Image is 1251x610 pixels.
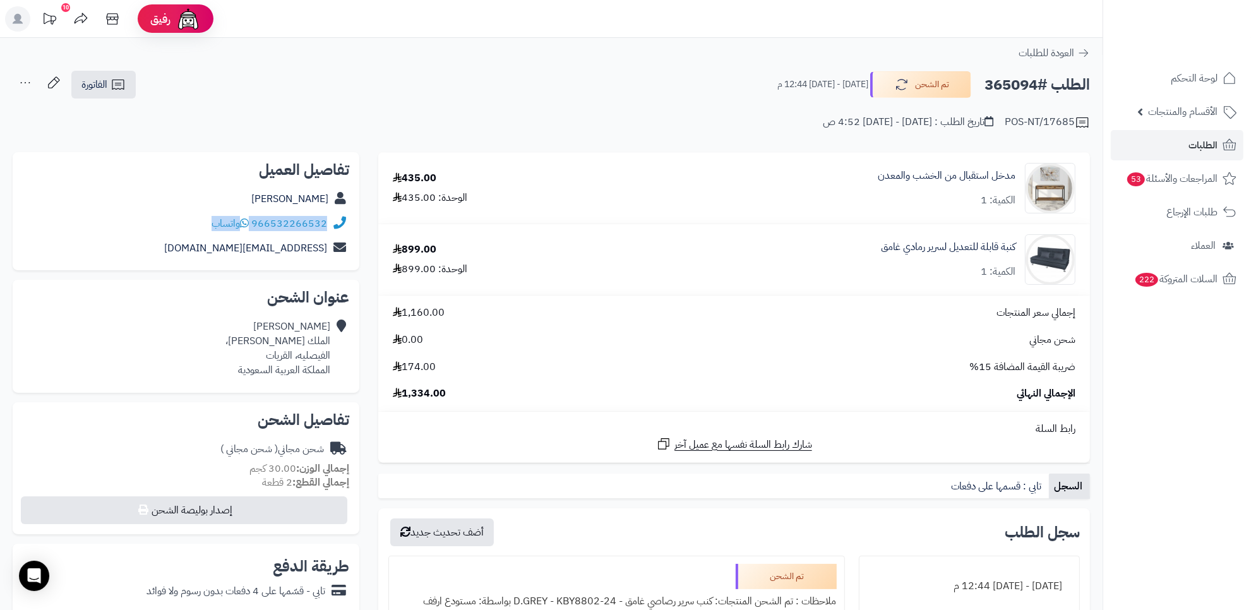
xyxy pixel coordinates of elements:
[1135,273,1159,287] span: 222
[33,6,65,35] a: تحديثات المنصة
[1017,386,1075,401] span: الإجمالي النهائي
[985,72,1090,98] h2: الطلب #365094
[19,561,49,591] div: Open Intercom Messenger
[23,162,349,177] h2: تفاصيل العميل
[1134,270,1218,288] span: السلات المتروكة
[273,559,349,574] h2: طريقة الدفع
[1111,230,1243,261] a: العملاء
[225,320,330,377] div: [PERSON_NAME] الملك [PERSON_NAME]، الفيصليه، القريات المملكة العربية السعودية
[1191,237,1216,254] span: العملاء
[393,242,436,257] div: 899.00
[220,441,278,457] span: ( شحن مجاني )
[969,360,1075,374] span: ضريبة القيمة المضافة 15%
[393,262,467,277] div: الوحدة: 899.00
[249,461,349,476] small: 30.00 كجم
[1111,264,1243,294] a: السلات المتروكة222
[1029,333,1075,347] span: شحن مجاني
[1165,31,1239,57] img: logo-2.png
[1166,203,1218,221] span: طلبات الإرجاع
[867,574,1072,599] div: [DATE] - [DATE] 12:44 م
[1111,130,1243,160] a: الطلبات
[393,333,423,347] span: 0.00
[393,191,467,205] div: الوحدة: 435.00
[220,442,324,457] div: شحن مجاني
[1019,45,1090,61] a: العودة للطلبات
[23,290,349,305] h2: عنوان الشحن
[296,461,349,476] strong: إجمالي الوزن:
[390,518,494,546] button: أضف تحديث جديد
[823,115,993,129] div: تاريخ الطلب : [DATE] - [DATE] 4:52 ص
[212,216,249,231] a: واتساب
[981,193,1015,208] div: الكمية: 1
[981,265,1015,279] div: الكمية: 1
[251,191,328,206] a: [PERSON_NAME]
[176,6,201,32] img: ai-face.png
[1188,136,1218,154] span: الطلبات
[881,240,1015,254] a: كنبة قابلة للتعديل لسرير رمادي غامق
[393,306,445,320] span: 1,160.00
[1019,45,1074,61] span: العودة للطلبات
[262,475,349,490] small: 2 قطعة
[777,78,868,91] small: [DATE] - [DATE] 12:44 م
[164,241,327,256] a: [EMAIL_ADDRESS][DOMAIN_NAME]
[251,216,327,231] a: 966532266532
[1111,197,1243,227] a: طلبات الإرجاع
[21,496,347,524] button: إصدار بوليصة الشحن
[1111,164,1243,194] a: المراجعات والأسئلة53
[674,438,812,452] span: شارك رابط السلة نفسها مع عميل آخر
[1111,63,1243,93] a: لوحة التحكم
[81,77,107,92] span: الفاتورة
[870,71,971,98] button: تم الشحن
[1148,103,1218,121] span: الأقسام والمنتجات
[147,584,325,599] div: تابي - قسّمها على 4 دفعات بدون رسوم ولا فوائد
[1171,69,1218,87] span: لوحة التحكم
[292,475,349,490] strong: إجمالي القطع:
[946,474,1049,499] a: تابي : قسمها على دفعات
[656,436,812,452] a: شارك رابط السلة نفسها مع عميل آخر
[1005,115,1090,130] div: POS-NT/17685
[1126,170,1218,188] span: المراجعات والأسئلة
[997,306,1075,320] span: إجمالي سعر المنتجات
[736,564,837,589] div: تم الشحن
[1026,234,1075,285] img: 1737559860-110129020017-90x90.jpg
[1049,474,1090,499] a: السجل
[1127,172,1145,186] span: 53
[23,412,349,428] h2: تفاصيل الشحن
[1026,163,1075,213] img: 1734603253-220608010387-90x90.jpg
[71,71,136,99] a: الفاتورة
[383,422,1085,436] div: رابط السلة
[61,3,70,12] div: 10
[878,169,1015,183] a: مدخل استقبال من الخشب والمعدن
[393,386,446,401] span: 1,334.00
[393,360,436,374] span: 174.00
[1005,525,1080,540] h3: سجل الطلب
[393,171,436,186] div: 435.00
[150,11,171,27] span: رفيق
